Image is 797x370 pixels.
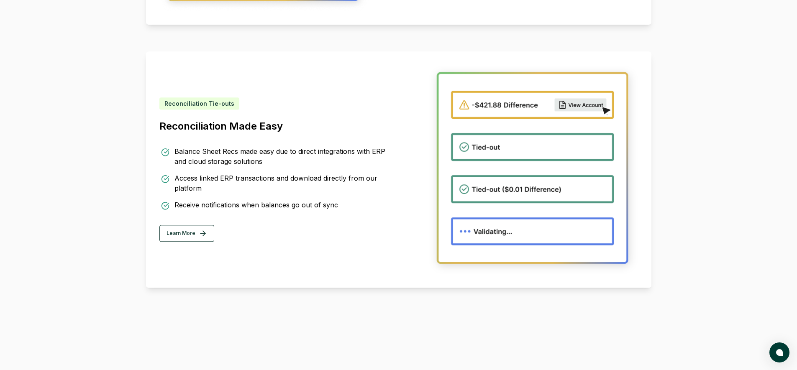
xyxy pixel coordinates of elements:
[174,174,395,194] div: Access linked ERP transactions and download directly from our platform
[159,225,214,242] button: Learn More
[174,200,338,210] div: Receive notifications when balances go out of sync
[159,120,395,133] h3: Reconciliation Made Easy
[429,65,638,275] img: Reconcilliations
[159,98,239,110] div: Reconciliation Tie-outs
[769,342,789,362] button: atlas-launcher
[174,147,395,167] div: Balance Sheet Recs made easy due to direct integrations with ERP and cloud storage solutions
[159,225,395,242] a: Learn More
